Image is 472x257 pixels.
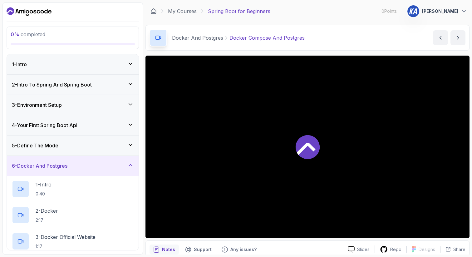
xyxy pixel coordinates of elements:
[36,233,96,241] p: 3 - Docker Official Website
[357,246,370,253] p: Slides
[11,31,19,37] span: 0 %
[36,243,96,250] p: 1:17
[7,136,139,156] button: 5-Define The Model
[7,95,139,115] button: 3-Environment Setup
[12,121,77,129] h3: 4 - Your First Spring Boot Api
[7,7,52,17] a: Dashboard
[36,191,52,197] p: 0:40
[12,162,67,170] h3: 6 - Docker And Postgres
[7,115,139,135] button: 4-Your First Spring Boot Api
[208,7,270,15] p: Spring Boot for Beginners
[407,5,419,17] img: user profile image
[381,8,397,14] p: 0 Points
[12,101,62,109] h3: 3 - Environment Setup
[12,81,92,88] h3: 2 - Intro To Spring And Spring Boot
[7,75,139,95] button: 2-Intro To Spring And Spring Boot
[36,217,58,223] p: 2:17
[168,7,197,15] a: My Courses
[419,246,435,253] p: Designs
[172,34,223,42] p: Docker And Postgres
[343,246,375,253] a: Slides
[230,246,257,253] p: Any issues?
[36,181,52,188] p: 1 - Intro
[453,246,465,253] p: Share
[11,31,45,37] span: completed
[12,180,134,198] button: 1-Intro0:40
[375,245,406,253] a: Repo
[433,30,448,45] button: previous content
[36,207,58,215] p: 2 - Docker
[390,246,401,253] p: Repo
[162,246,175,253] p: Notes
[12,206,134,224] button: 2-Docker2:17
[150,8,157,14] a: Dashboard
[450,30,465,45] button: next content
[7,54,139,74] button: 1-Intro
[12,61,27,68] h3: 1 - Intro
[218,245,260,255] button: Feedback button
[7,156,139,176] button: 6-Docker And Postgres
[440,246,465,253] button: Share
[12,233,134,250] button: 3-Docker Official Website1:17
[12,142,60,149] h3: 5 - Define The Model
[407,5,467,17] button: user profile image[PERSON_NAME]
[181,245,215,255] button: Support button
[229,34,305,42] p: Docker Compose And Postgres
[422,8,458,14] p: [PERSON_NAME]
[194,246,212,253] p: Support
[150,245,179,255] button: notes button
